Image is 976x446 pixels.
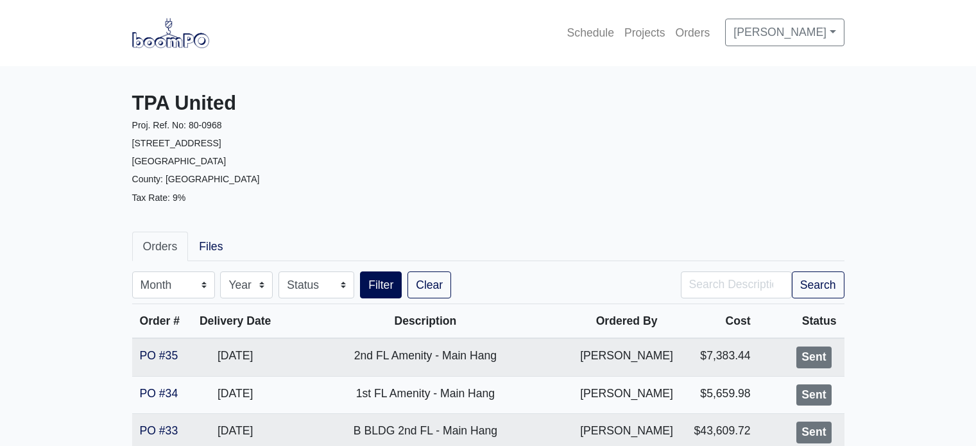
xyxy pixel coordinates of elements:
td: 1st FL Amenity - Main Hang [280,376,570,414]
a: Projects [619,19,671,47]
small: County: [GEOGRAPHIC_DATA] [132,174,260,184]
h3: TPA United [132,92,479,116]
img: boomPO [132,18,209,47]
a: [PERSON_NAME] [725,19,844,46]
div: Sent [796,384,831,406]
td: $5,659.98 [683,376,758,414]
button: Search [792,271,844,298]
a: PO #33 [140,424,178,437]
th: Ordered By [570,304,683,339]
td: [DATE] [190,338,280,376]
a: PO #35 [140,349,178,362]
th: Order # [132,304,190,339]
a: Orders [132,232,189,261]
small: [STREET_ADDRESS] [132,138,221,148]
div: Sent [796,347,831,368]
td: [DATE] [190,376,280,414]
small: [GEOGRAPHIC_DATA] [132,156,227,166]
small: Proj. Ref. No: 80-0968 [132,120,222,130]
div: Sent [796,422,831,443]
th: Description [280,304,570,339]
a: Schedule [562,19,619,47]
td: [PERSON_NAME] [570,338,683,376]
th: Status [758,304,844,339]
td: [PERSON_NAME] [570,376,683,414]
td: $7,383.44 [683,338,758,376]
input: Search [681,271,792,298]
a: Files [188,232,234,261]
th: Delivery Date [190,304,280,339]
button: Filter [360,271,402,298]
th: Cost [683,304,758,339]
a: Clear [407,271,451,298]
small: Tax Rate: 9% [132,193,186,203]
td: 2nd FL Amenity - Main Hang [280,338,570,376]
a: Orders [671,19,715,47]
a: PO #34 [140,387,178,400]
